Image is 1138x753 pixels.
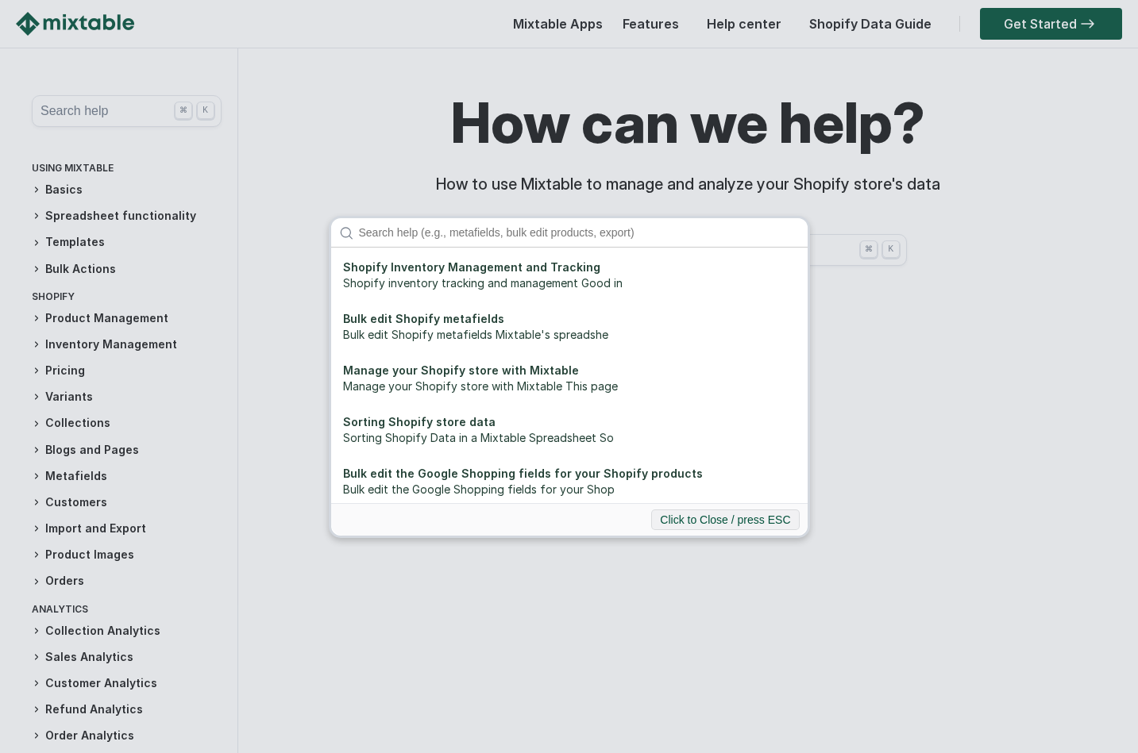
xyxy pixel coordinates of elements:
img: search [339,226,353,240]
a: Bulk edit Shopify metafieldsBulk edit Shopify metafields Mixtable's spreadshe [335,303,804,351]
div: Sorting Shopify store data [343,414,796,430]
a: Sorting Shopify store dataSorting Shopify Data in a Mixtable Spreadsheet So [335,406,804,454]
div: Bulk edit the Google Shopping fields for your Shop [343,482,796,498]
a: Bulk edit the Google Shopping fields for your Shopify productsBulk edit the Google Shopping field... [335,458,804,505]
div: Bulk edit the Google Shopping fields for your Shopify products [343,466,796,482]
a: Manage your Shopify store with MixtableManage your Shopify store with Mixtable This page [335,355,804,402]
div: Manage your Shopify store with Mixtable [343,363,796,378]
a: Shopify Inventory Management and TrackingShopify inventory tracking and management Good in [335,252,804,299]
div: Shopify inventory tracking and management Good in [343,275,796,291]
div: Bulk edit Shopify metafields Mixtable's spreadshe [343,327,796,343]
div: Bulk edit Shopify metafields [343,311,796,327]
div: Sorting Shopify Data in a Mixtable Spreadsheet So [343,430,796,446]
div: Manage your Shopify store with Mixtable This page [343,378,796,394]
input: Search [351,218,808,247]
div: Shopify Inventory Management and Tracking [343,259,796,275]
button: Click to Close / press ESC [651,509,799,530]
